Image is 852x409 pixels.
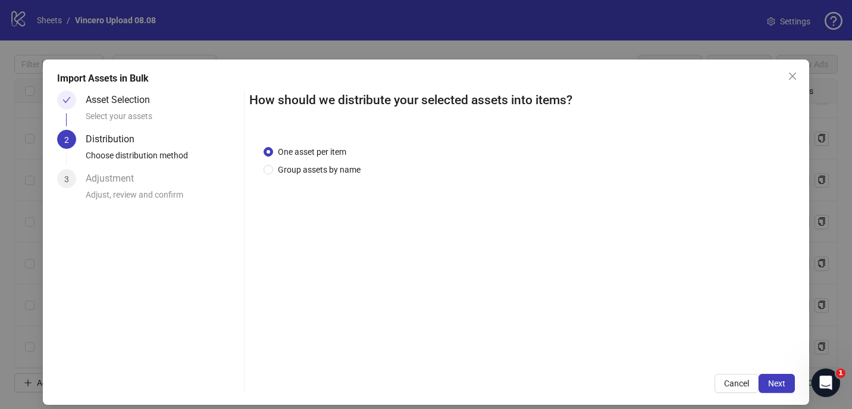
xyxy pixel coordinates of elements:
div: Adjustment [86,169,143,188]
span: 2 [64,135,69,145]
button: Cancel [715,374,759,393]
div: Asset Selection [86,90,159,110]
div: Import Assets in Bulk [57,71,795,86]
div: Select your assets [86,110,239,130]
div: Choose distribution method [86,149,239,169]
span: close [788,71,797,81]
span: check [62,96,71,104]
div: Adjust, review and confirm [86,188,239,208]
button: Close [783,67,802,86]
span: Cancel [724,379,749,388]
span: 1 [836,369,845,378]
button: Next [759,374,795,393]
span: Next [768,379,785,388]
iframe: Intercom live chat [812,369,840,397]
h2: How should we distribute your selected assets into items? [249,90,795,110]
span: 3 [64,174,69,184]
span: One asset per item [273,145,351,158]
div: Distribution [86,130,144,149]
span: Group assets by name [273,163,365,176]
